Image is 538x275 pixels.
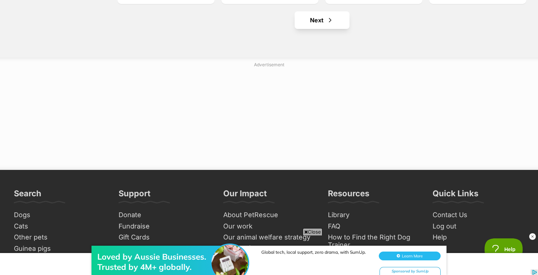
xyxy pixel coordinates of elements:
[325,221,422,232] a: FAQ
[91,71,447,163] iframe: Advertisement
[529,233,536,240] img: close_rtb.svg
[11,209,108,221] a: Dogs
[430,221,527,232] a: Log out
[325,209,422,221] a: Library
[433,188,478,203] h3: Quick Links
[11,221,108,232] a: Cats
[261,18,371,24] div: Global tech, local support, zero drama, with SumUp.
[116,209,213,221] a: Donate
[295,11,350,29] a: Next page
[212,14,248,50] img: Loved by Aussie Businesses. Trusted by 4M+ globally.
[430,209,527,221] a: Contact Us
[379,21,441,29] button: Learn More
[220,221,318,232] a: Our work
[380,36,441,45] div: Sponsored by SumUp
[303,228,322,235] span: Close
[116,221,213,232] a: Fundraise
[14,188,41,203] h3: Search
[119,188,150,203] h3: Support
[328,188,369,203] h3: Resources
[97,21,214,41] div: Loved by Aussie Businesses. Trusted by 4M+ globally.
[117,11,527,29] nav: Pagination
[220,209,318,221] a: About PetRescue
[223,188,267,203] h3: Our Impact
